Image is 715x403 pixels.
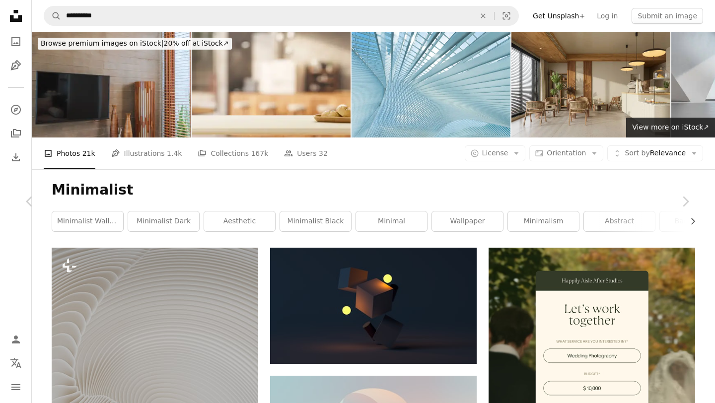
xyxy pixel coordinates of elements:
[655,154,715,249] a: Next
[270,248,477,364] img: brown cardboard box with yellow light
[632,8,703,24] button: Submit an image
[584,211,655,231] a: abstract
[44,6,519,26] form: Find visuals sitewide
[198,137,268,169] a: Collections 167k
[32,32,238,56] a: Browse premium images on iStock|20% off at iStock↗
[204,211,275,231] a: aesthetic
[280,211,351,231] a: minimalist black
[465,145,526,161] button: License
[356,211,427,231] a: minimal
[251,148,268,159] span: 167k
[270,301,477,310] a: brown cardboard box with yellow light
[527,8,591,24] a: Get Unsplash+
[6,353,26,373] button: Language
[529,145,603,161] button: Orientation
[625,149,649,157] span: Sort by
[128,211,199,231] a: minimalist dark
[625,148,686,158] span: Relevance
[6,32,26,52] a: Photos
[6,330,26,349] a: Log in / Sign up
[6,56,26,75] a: Illustrations
[472,6,494,25] button: Clear
[38,38,232,50] div: 20% off at iStock ↗
[111,137,182,169] a: Illustrations 1.4k
[607,145,703,161] button: Sort byRelevance
[547,149,586,157] span: Orientation
[632,123,709,131] span: View more on iStock ↗
[432,211,503,231] a: wallpaper
[482,149,508,157] span: License
[6,377,26,397] button: Menu
[32,32,191,137] img: modern living room with wooden panel decor and a sleek television setup stylish interior design w...
[41,39,163,47] span: Browse premium images on iStock |
[508,211,579,231] a: minimalism
[591,8,624,24] a: Log in
[6,100,26,120] a: Explore
[192,32,351,137] img: A minimalist white kitchen tabletop set in in a minimalist kitchen or coffee shop.
[44,6,61,25] button: Search Unsplash
[284,137,328,169] a: Users 32
[495,6,518,25] button: Visual search
[6,147,26,167] a: Download History
[352,32,510,137] img: Modern Architecture in Railroad Station
[626,118,715,137] a: View more on iStock↗
[52,211,123,231] a: minimalist wallpaper
[319,148,328,159] span: 32
[52,181,695,199] h1: Minimalist
[6,124,26,143] a: Collections
[167,148,182,159] span: 1.4k
[511,32,670,137] img: Wabi Sabi Style Cafe Interior With Coffee Tables, Chairs And Pendant Lights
